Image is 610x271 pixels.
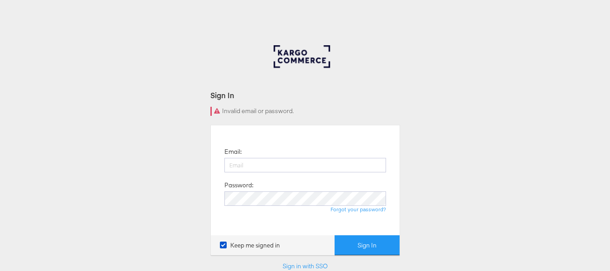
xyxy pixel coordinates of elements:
[210,107,400,116] div: Invalid email or password.
[331,206,386,213] a: Forgot your password?
[283,262,328,270] a: Sign in with SSO
[210,90,400,100] div: Sign In
[335,235,400,256] button: Sign In
[224,181,253,190] label: Password:
[224,147,242,156] label: Email:
[220,241,280,250] label: Keep me signed in
[224,158,386,172] input: Email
